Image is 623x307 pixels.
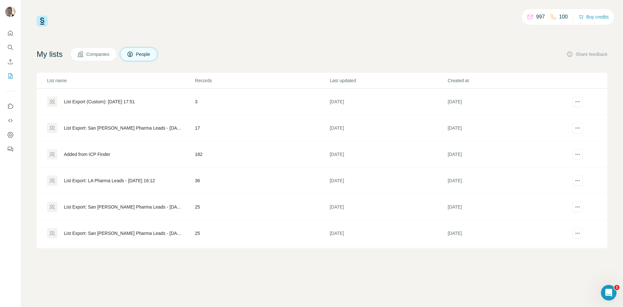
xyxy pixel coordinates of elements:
td: [DATE] [447,115,565,141]
p: Created at [448,77,565,84]
button: Feedback [5,143,16,155]
td: [DATE] [329,247,447,273]
td: 25 [195,247,329,273]
button: Enrich CSV [5,56,16,68]
p: 997 [536,13,545,21]
td: [DATE] [447,194,565,220]
button: Buy credits [579,12,609,21]
div: List Export: San [PERSON_NAME] Pharma Leads - [DATE] 22:04 [64,125,184,131]
button: actions [572,202,583,212]
td: [DATE] [329,220,447,247]
button: Search [5,42,16,53]
button: Dashboard [5,129,16,141]
p: List name [47,77,194,84]
div: Added from ICP Finder [64,151,110,158]
td: 17 [195,115,329,141]
span: 1 [614,285,619,290]
td: [DATE] [447,89,565,115]
span: Companies [86,51,110,58]
img: Surfe Logo [37,16,48,27]
div: List Export: San [PERSON_NAME] Pharma Leads - [DATE] 02:13 [64,230,184,237]
td: [DATE] [447,168,565,194]
td: 3 [195,89,329,115]
td: [DATE] [329,168,447,194]
div: List Export (Custom): [DATE] 17:51 [64,98,135,105]
button: actions [572,96,583,107]
button: Share feedback [567,51,607,58]
td: [DATE] [447,220,565,247]
button: Quick start [5,27,16,39]
td: [DATE] [329,89,447,115]
p: Last updated [330,77,447,84]
iframe: Intercom live chat [601,285,617,301]
td: 36 [195,168,329,194]
p: Records [195,77,329,84]
td: [DATE] [447,141,565,168]
div: List Export: San [PERSON_NAME] Pharma Leads - [DATE] 02:17 [64,204,184,210]
span: People [136,51,151,58]
button: actions [572,123,583,133]
td: [DATE] [447,247,565,273]
button: actions [572,149,583,160]
td: 182 [195,141,329,168]
td: [DATE] [329,194,447,220]
td: [DATE] [329,141,447,168]
td: 25 [195,220,329,247]
button: My lists [5,70,16,82]
button: Use Surfe on LinkedIn [5,100,16,112]
p: 100 [559,13,568,21]
td: 25 [195,194,329,220]
img: Avatar [5,6,16,17]
button: actions [572,175,583,186]
div: List Export: LA Pharma Leads - [DATE] 16:12 [64,177,155,184]
button: actions [572,228,583,238]
td: [DATE] [329,115,447,141]
h4: My lists [37,49,63,59]
button: Use Surfe API [5,115,16,126]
